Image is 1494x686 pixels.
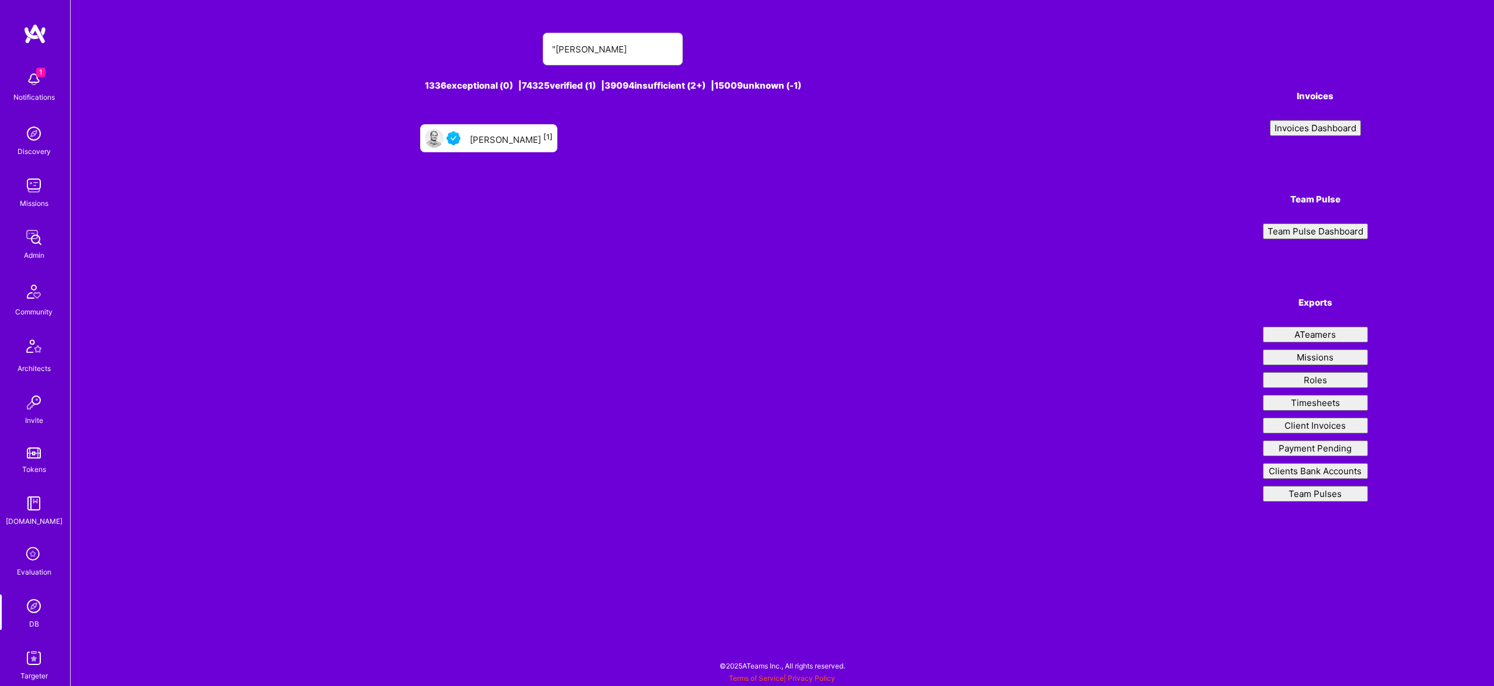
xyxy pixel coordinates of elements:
h4: Invoices [1263,91,1368,101]
button: ATeamers [1263,327,1368,342]
img: Skill Targeter [22,646,46,670]
a: Terms of Service [729,674,784,682]
h4: Team Pulse [1263,194,1368,205]
div: Evaluation [17,566,51,578]
div: Notifications [13,91,55,103]
img: Invite [22,391,46,414]
input: Search for an A-Teamer [552,34,673,64]
button: Missions [1263,349,1368,365]
button: Client Invoices [1263,418,1368,433]
div: 1336 exceptional (0) | 74325 verified (1) | 39094 insufficient (2+) | 15009 unknown (-1) [197,79,1029,92]
div: Tokens [22,463,46,475]
div: Missions [20,197,48,209]
div: Targeter [20,670,48,682]
span: 1 [36,68,46,77]
sup: [1] [543,132,553,141]
button: Team Pulse Dashboard [1263,223,1368,239]
button: Invoices Dashboard [1270,120,1361,136]
img: teamwork [22,174,46,197]
div: DB [29,618,39,630]
button: Payment Pending [1263,440,1368,456]
img: Architects [20,334,48,362]
div: Architects [18,362,51,374]
img: Admin Search [22,594,46,618]
div: [PERSON_NAME] [470,131,553,146]
button: Timesheets [1263,395,1368,411]
img: tokens [27,447,41,459]
div: Discovery [18,145,51,157]
button: Team Pulses [1263,486,1368,502]
img: guide book [22,492,46,515]
img: Vetted A.Teamer [446,131,460,145]
img: Community [20,278,48,306]
span: | [729,674,835,682]
button: Clients Bank Accounts [1263,463,1368,479]
a: Invoices Dashboard [1263,120,1368,136]
a: User AvatarVetted A.Teamer[PERSON_NAME][1] [416,120,562,157]
div: © 2025 ATeams Inc., All rights reserved. [70,651,1494,680]
div: Community [15,306,53,318]
img: logo [23,23,47,44]
div: Invite [25,414,43,426]
a: Privacy Policy [788,674,835,682]
img: admin teamwork [22,226,46,249]
img: bell [22,68,46,91]
button: Roles [1263,372,1368,388]
i: icon SelectionTeam [23,544,45,566]
div: Admin [24,249,44,261]
img: discovery [22,122,46,145]
img: User Avatar [425,129,444,148]
div: [DOMAIN_NAME] [6,515,62,527]
h4: Exports [1263,297,1368,308]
